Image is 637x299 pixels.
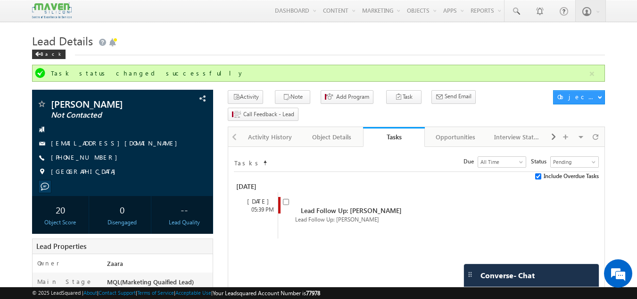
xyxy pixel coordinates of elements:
button: Add Program [321,90,373,104]
span: © 2025 LeadSquared | | | | | [32,289,320,298]
div: Interview Status [494,131,540,143]
span: 77978 [306,290,320,297]
a: Object Details [301,127,363,147]
div: [DATE] [239,197,278,205]
a: Tasks [363,127,425,147]
div: Tasks [370,132,418,141]
div: Activity History [247,131,293,143]
div: Lead Quality [158,218,210,227]
a: Terms of Service [137,290,174,296]
td: Tasks [234,156,262,168]
span: Lead Properties [36,241,86,251]
div: -- [158,201,210,218]
a: Pending [550,156,599,168]
span: Sort Timeline [263,157,267,165]
div: Task status changed successfully [51,69,588,77]
div: Object Actions [557,93,597,101]
a: Activity History [240,127,301,147]
button: Call Feedback - Lead [228,108,298,121]
span: [PERSON_NAME] [51,99,163,109]
a: Back [32,49,70,57]
div: Back [32,50,66,59]
div: 0 [96,201,149,218]
button: Task [386,90,422,104]
a: Acceptable Use [175,290,211,296]
span: Pending [551,158,596,166]
div: Object Details [309,131,355,143]
div: Disengaged [96,218,149,227]
div: Object Score [34,218,87,227]
a: All Time [478,156,526,168]
div: MQL(Marketing Quaified Lead) [105,277,213,290]
span: Due [463,157,478,166]
span: Include Overdue Tasks [544,172,599,180]
button: Note [275,90,310,104]
a: Interview Status [487,127,548,147]
div: 20 [34,201,87,218]
button: Activity [228,90,263,104]
span: Lead Follow Up: [PERSON_NAME] [295,216,379,223]
span: Status [531,157,550,166]
span: Lead Details [32,33,93,48]
label: Main Stage [37,277,93,286]
span: All Time [478,158,523,166]
span: Not Contacted [51,111,163,120]
a: [EMAIL_ADDRESS][DOMAIN_NAME] [51,139,182,147]
span: Lead Follow Up: [PERSON_NAME] [301,206,402,215]
a: Contact Support [99,290,136,296]
span: Zaara [107,259,123,267]
span: Send Email [445,92,472,101]
span: Converse - Chat [480,271,535,280]
button: Object Actions [553,90,605,104]
button: Send Email [431,90,476,104]
img: carter-drag [466,271,474,278]
div: Opportunities [432,131,478,143]
div: 05:39 PM [239,205,278,214]
a: Opportunities [425,127,487,147]
span: Call Feedback - Lead [243,110,294,119]
div: [DATE] [234,181,277,192]
span: [GEOGRAPHIC_DATA] [51,167,120,177]
span: [PHONE_NUMBER] [51,153,122,162]
span: Your Leadsquared Account Number is [213,290,320,297]
span: Add Program [336,93,369,101]
a: About [83,290,97,296]
label: Owner [37,259,59,267]
img: Custom Logo [32,2,72,19]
